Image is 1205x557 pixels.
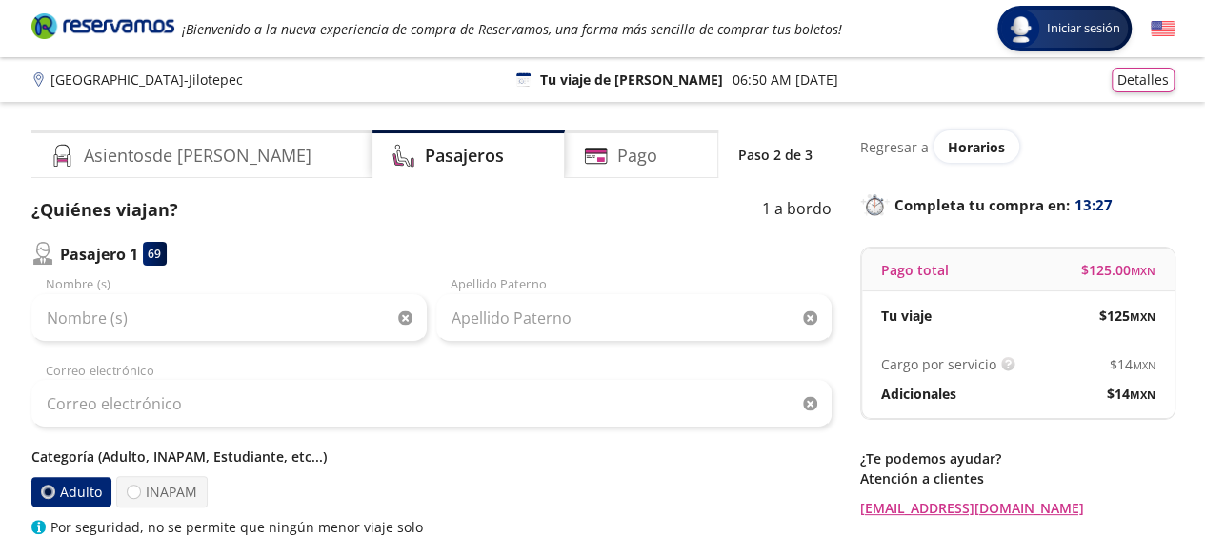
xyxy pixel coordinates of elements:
[1133,358,1155,372] small: MXN
[1107,384,1155,404] span: $ 14
[1112,68,1175,92] button: Detalles
[881,354,996,374] p: Cargo por servicio
[738,145,813,165] p: Paso 2 de 3
[860,468,1175,488] p: Atención a clientes
[31,11,174,40] i: Brand Logo
[1110,354,1155,374] span: $ 14
[60,243,138,266] p: Pasajero 1
[860,130,1175,163] div: Regresar a ver horarios
[860,498,1175,518] a: [EMAIL_ADDRESS][DOMAIN_NAME]
[733,70,838,90] p: 06:50 AM [DATE]
[31,294,427,342] input: Nombre (s)
[425,143,504,169] h4: Pasajeros
[881,306,932,326] p: Tu viaje
[1081,260,1155,280] span: $ 125.00
[1130,388,1155,402] small: MXN
[31,197,178,223] p: ¿Quiénes viajan?
[1039,19,1128,38] span: Iniciar sesión
[116,476,208,507] label: INAPAM
[31,11,174,46] a: Brand Logo
[1151,17,1175,41] button: English
[540,70,723,90] p: Tu viaje de [PERSON_NAME]
[1130,309,1155,324] small: MXN
[436,294,832,342] input: Apellido Paterno
[84,143,311,169] h4: Asientos de [PERSON_NAME]
[182,20,842,38] em: ¡Bienvenido a la nueva experiencia de compra de Reservamos, una forma más sencilla de comprar tus...
[860,137,929,157] p: Regresar a
[860,191,1175,218] p: Completa tu compra en :
[1074,194,1113,216] span: 13:27
[881,260,949,280] p: Pago total
[50,517,423,537] p: Por seguridad, no se permite que ningún menor viaje solo
[1099,306,1155,326] span: $ 125
[30,477,110,507] label: Adulto
[31,380,832,428] input: Correo electrónico
[762,197,832,223] p: 1 a bordo
[1131,264,1155,278] small: MXN
[881,384,956,404] p: Adicionales
[860,448,1175,468] p: ¿Te podemos ayudar?
[31,447,832,467] p: Categoría (Adulto, INAPAM, Estudiante, etc...)
[617,143,657,169] h4: Pago
[50,70,243,90] p: [GEOGRAPHIC_DATA] - Jilotepec
[143,242,167,266] div: 69
[948,138,1005,156] span: Horarios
